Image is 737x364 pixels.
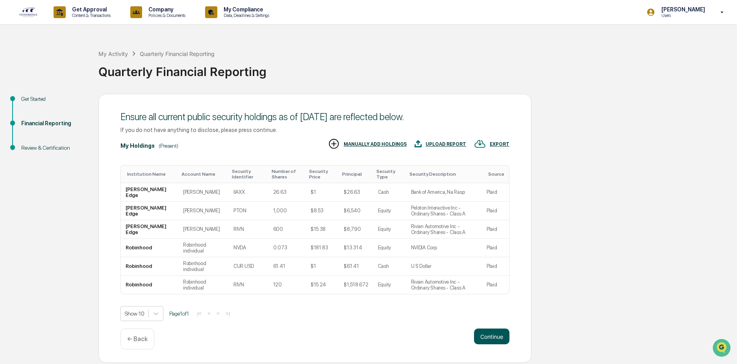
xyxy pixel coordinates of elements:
div: Toggle SortBy [488,171,506,177]
div: Toggle SortBy [342,171,370,177]
td: [PERSON_NAME] Edge [121,220,178,239]
div: My Holdings [120,143,155,149]
div: We're available if you need us! [27,68,100,74]
td: Cash [373,183,406,202]
img: 1746055101610-c473b297-6a78-478c-a979-82029cc54cd1 [8,60,22,74]
td: 26.63 [269,183,306,202]
td: Robinhood individual [178,276,229,294]
div: Toggle SortBy [232,169,265,180]
button: > [214,310,222,317]
a: 🗄️Attestations [54,96,101,110]
td: RIVN [229,220,269,239]
img: logo [19,7,38,17]
button: < [205,310,213,317]
td: Rivian Automotive Inc - Ordinary Shares - Class A [406,220,482,239]
p: My Compliance [217,6,273,13]
div: UPLOAD REPORT [426,141,466,147]
p: Content & Transactions [66,13,115,18]
a: 🔎Data Lookup [5,111,53,125]
button: Start new chat [134,63,143,72]
td: Cash [373,257,406,276]
td: $26.63 [339,183,373,202]
td: Peloton Interactive Inc - Ordinary Shares - Class A [406,202,482,220]
td: Equity [373,202,406,220]
td: NVDA [229,239,269,257]
td: $8.53 [306,202,339,220]
td: PTON [229,202,269,220]
td: Robinhood [121,276,178,294]
td: Robinhood [121,239,178,257]
div: Toggle SortBy [309,169,336,180]
td: RIVN [229,276,269,294]
td: IIAXX [229,183,269,202]
td: Plaid [482,239,509,257]
td: NVIDIA Corp [406,239,482,257]
td: 0.073 [269,239,306,257]
button: >| [223,310,232,317]
a: Powered byPylon [56,133,95,139]
div: 🖐️ [8,100,14,106]
p: Company [142,6,189,13]
td: U S Dollar [406,257,482,276]
td: 1,000 [269,202,306,220]
td: [PERSON_NAME] [178,220,229,239]
p: Data, Deadlines & Settings [217,13,273,18]
td: Equity [373,276,406,294]
p: Policies & Documents [142,13,189,18]
span: Preclearance [16,99,51,107]
td: $15.38 [306,220,339,239]
td: $6,540 [339,202,373,220]
td: [PERSON_NAME] [178,202,229,220]
p: How can we help? [8,17,143,29]
iframe: Open customer support [712,338,733,359]
td: Robinhood [121,257,178,276]
div: Toggle SortBy [181,171,226,177]
td: Bank of America, Na Rasp [406,183,482,202]
td: Rivian Automotive Inc - Ordinary Shares - Class A [406,276,482,294]
span: Page 1 of 1 [169,310,189,317]
td: 600 [269,220,306,239]
td: Equity [373,220,406,239]
div: Toggle SortBy [127,171,175,177]
img: UPLOAD REPORT [415,138,422,150]
td: $15.24 [306,276,339,294]
td: $1 [306,183,339,202]
p: ← Back [127,335,148,343]
div: EXPORT [490,141,509,147]
div: If you do not have anything to disclose, please press continue. [120,126,509,133]
span: Attestations [65,99,98,107]
div: 🗄️ [57,100,63,106]
td: Plaid [482,202,509,220]
a: 🖐️Preclearance [5,96,54,110]
div: (Present) [159,143,178,149]
div: Get Started [21,95,86,103]
div: Ensure all current public security holdings as of [DATE] are reflected below. [120,111,509,123]
td: $8,790 [339,220,373,239]
td: CUR:USD [229,257,269,276]
td: [PERSON_NAME] [178,183,229,202]
td: Equity [373,239,406,257]
td: $13.314 [339,239,373,257]
p: [PERSON_NAME] [655,6,709,13]
div: MANUALLY ADD HOLDINGS [344,141,407,147]
div: Quarterly Financial Reporting [140,50,215,57]
td: $1 [306,257,339,276]
div: Toggle SortBy [272,169,303,180]
td: Plaid [482,220,509,239]
span: Data Lookup [16,114,50,122]
img: EXPORT [474,138,486,150]
p: Users [655,13,709,18]
td: Plaid [482,183,509,202]
td: $1,518.672 [339,276,373,294]
div: My Activity [98,50,128,57]
td: [PERSON_NAME] Edge [121,183,178,202]
button: Continue [474,329,509,344]
td: 61.41 [269,257,306,276]
td: $181.83 [306,239,339,257]
td: $61.41 [339,257,373,276]
div: 🔎 [8,115,14,121]
div: Toggle SortBy [376,169,403,180]
span: Pylon [78,134,95,139]
div: Financial Reporting [21,119,86,128]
